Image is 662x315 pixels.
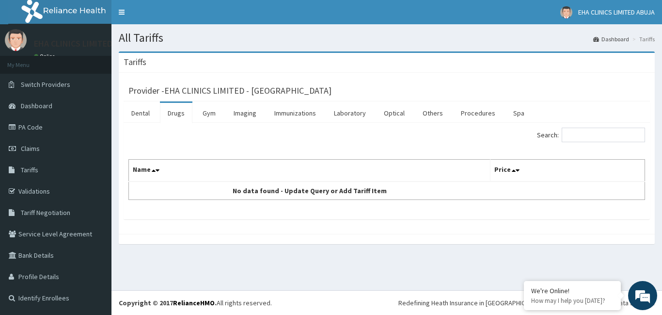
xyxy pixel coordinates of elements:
img: User Image [5,29,27,51]
a: Others [415,103,451,123]
input: Search: [562,128,645,142]
a: Laboratory [326,103,374,123]
span: Claims [21,144,40,153]
span: We're online! [56,95,134,193]
li: Tariffs [630,35,655,43]
strong: Copyright © 2017 . [119,298,217,307]
h1: All Tariffs [119,32,655,44]
p: How may I help you today? [531,297,614,305]
a: Dashboard [593,35,629,43]
a: Spa [505,103,532,123]
a: Dental [124,103,158,123]
span: Switch Providers [21,80,70,89]
div: Chat with us now [50,54,163,67]
img: d_794563401_company_1708531726252_794563401 [18,49,39,73]
a: Immunizations [267,103,324,123]
textarea: Type your message and hit 'Enter' [5,211,185,245]
img: User Image [560,6,572,18]
a: Imaging [226,103,264,123]
h3: Provider - EHA CLINICS LIMITED - [GEOGRAPHIC_DATA] [128,86,331,95]
a: Procedures [453,103,503,123]
p: EHA CLINICS LIMITED ABUJA [34,39,139,48]
th: Name [129,160,490,182]
a: Online [34,53,57,60]
label: Search: [537,128,645,142]
span: Tariff Negotiation [21,208,70,217]
div: Redefining Heath Insurance in [GEOGRAPHIC_DATA] using Telemedicine and Data Science! [398,298,655,308]
div: We're Online! [531,286,614,295]
a: RelianceHMO [173,298,215,307]
th: Price [490,160,645,182]
a: Drugs [160,103,192,123]
div: Minimize live chat window [159,5,182,28]
h3: Tariffs [124,58,146,66]
a: Optical [376,103,412,123]
a: Gym [195,103,223,123]
span: Tariffs [21,166,38,174]
td: No data found - Update Query or Add Tariff Item [129,182,490,200]
span: EHA CLINICS LIMITED ABUJA [578,8,655,17]
span: Dashboard [21,101,52,110]
footer: All rights reserved. [111,290,662,315]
